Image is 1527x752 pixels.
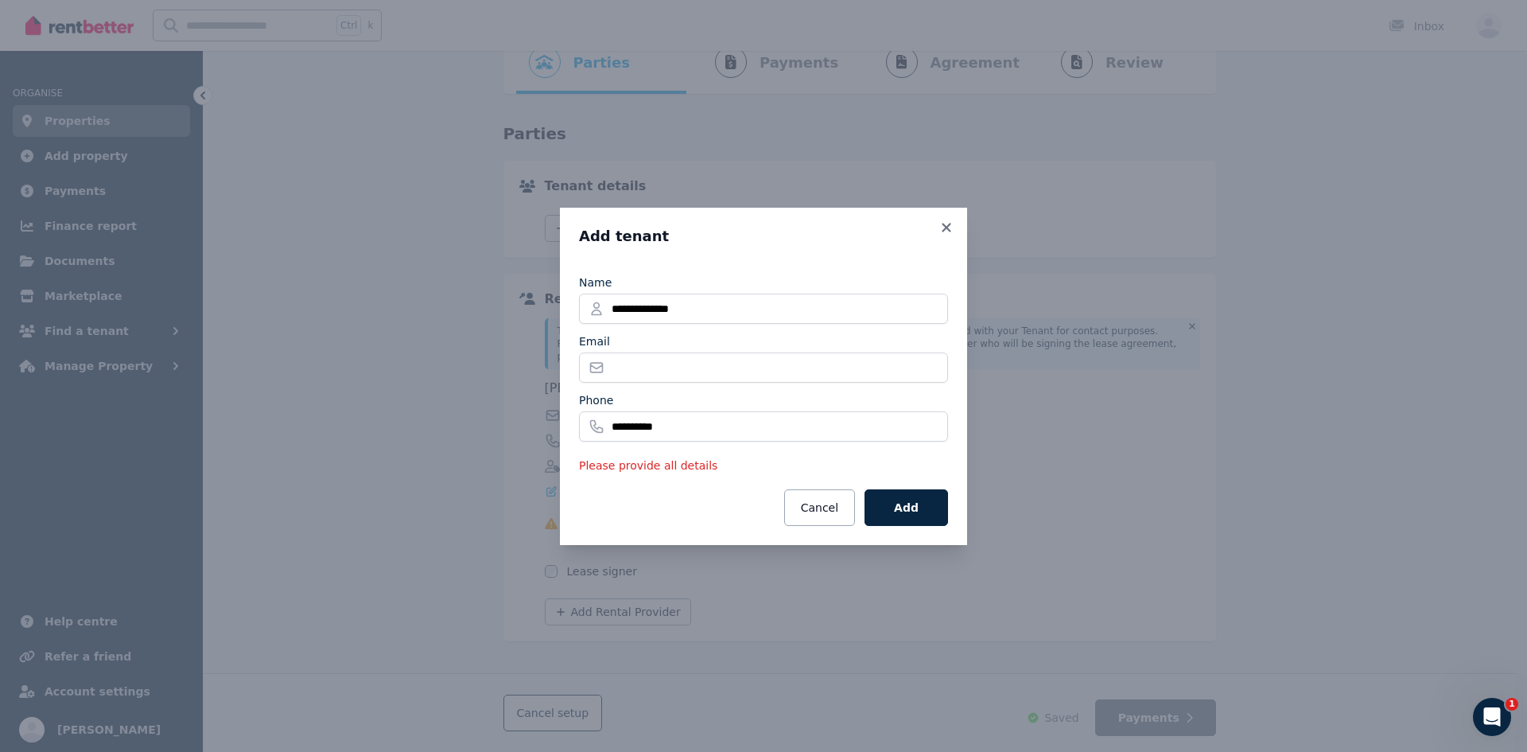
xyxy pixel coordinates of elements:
button: Add [865,489,948,526]
button: Cancel [784,489,855,526]
p: Please provide all details [579,458,948,473]
label: Email [579,333,610,349]
label: Phone [579,392,613,408]
h3: Add tenant [579,227,948,246]
span: 1 [1506,698,1518,711]
iframe: Intercom live chat [1473,698,1511,736]
label: Name [579,275,612,290]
